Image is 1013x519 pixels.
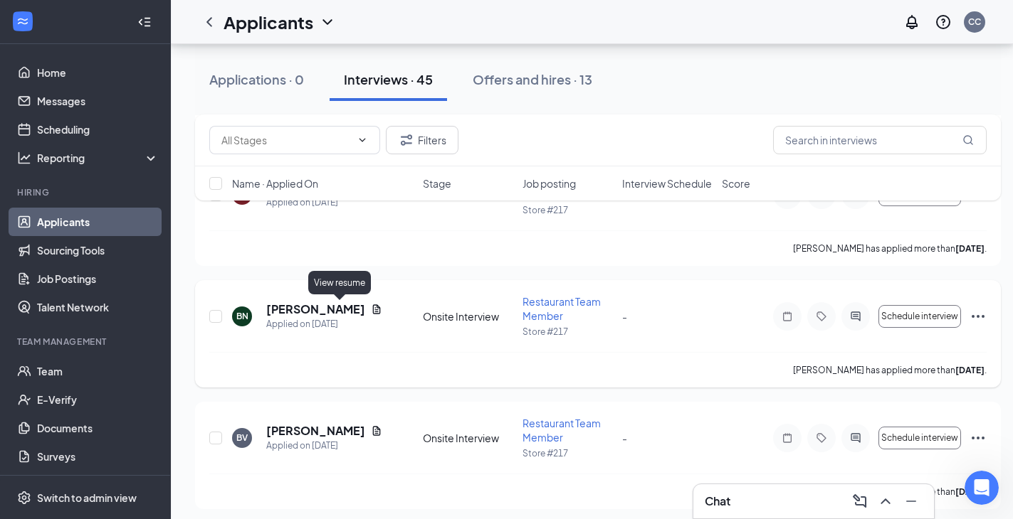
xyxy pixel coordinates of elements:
div: Fin says… [11,371,273,519]
div: Hiring [17,186,156,198]
a: here [158,254,181,265]
svg: ChevronDown [319,14,336,31]
p: Store #217 [523,447,614,459]
input: All Stages [221,132,351,148]
div: Hi [PERSON_NAME]! Good morning and I hope everything is doing great on your end.As we have not re... [11,84,233,310]
svg: Document [371,304,382,315]
svg: ComposeMessage [851,493,868,510]
svg: ChevronDown [357,134,368,146]
span: Score [722,176,750,191]
div: Hi [PERSON_NAME]! Good morning and I hope everything is doing great on your end. [23,92,222,134]
button: Schedule interview [878,305,961,328]
b: [DATE] [955,243,985,254]
div: BN [236,310,248,322]
a: Documents [37,414,159,442]
div: Onsite Interview [423,309,514,323]
b: [DATE] [955,365,985,375]
span: Support Request [107,58,195,69]
svg: Minimize [903,493,920,510]
h3: Chat [705,493,730,509]
p: Store #217 [523,326,614,338]
div: Mariah says… [11,84,273,321]
strong: Resolved [119,343,167,353]
a: Team [37,357,159,385]
span: Name · Applied On [232,176,318,191]
div: CC [968,16,981,28]
svg: ActiveChat [847,432,864,444]
a: Support Request [77,48,207,78]
button: ComposeMessage [849,490,871,513]
p: [PERSON_NAME] has applied more than . [793,242,987,255]
b: you may reply anytime to re-open this ticket, [23,184,192,223]
h1: Fin [69,14,86,24]
iframe: Intercom live chat [965,471,999,505]
h1: Applicants [224,10,313,34]
button: Send a message… [244,405,267,427]
svg: Filter [398,132,415,149]
span: Stage [423,176,451,191]
svg: ActiveChat [847,311,864,322]
svg: Ellipses [970,429,987,446]
span: Restaurant Team Member [523,295,601,322]
svg: WorkstreamLogo [16,14,30,28]
svg: Ellipses [970,308,987,325]
div: Mariah says… [11,322,273,371]
button: Home [223,6,250,33]
svg: MagnifyingGlass [962,134,974,146]
div: As we have not received a response, I will be closing this ticket but if you need further assista... [23,141,222,267]
div: Close [250,6,275,31]
a: Talent Network [37,293,159,321]
button: Emoji picker [22,410,33,422]
svg: Notifications [903,14,920,31]
button: Schedule interview [878,427,961,449]
svg: Settings [17,491,31,505]
input: Search in interviews [773,126,987,154]
div: Offers and hires · 13 [473,70,592,88]
div: Team Management [17,336,156,348]
svg: Note [779,432,796,444]
h5: [PERSON_NAME] [266,423,365,439]
svg: ChevronLeft [201,14,218,31]
a: Sourcing Tools [37,236,159,264]
svg: Tag [813,432,830,444]
a: Home [37,58,159,87]
button: Filter Filters [386,126,458,154]
p: [PERSON_NAME] has applied more than . [793,364,987,376]
div: Applied on [DATE] [266,439,382,453]
svg: QuestionInfo [935,14,952,31]
textarea: Message… [12,380,273,405]
a: Surveys [37,442,159,471]
span: - [622,310,627,323]
div: Onsite Interview [423,431,514,445]
a: E-Verify [37,385,159,414]
button: Upload attachment [68,410,79,421]
span: Interview Schedule [622,176,712,191]
h5: [PERSON_NAME] [266,301,365,317]
img: Profile image for Fin [41,8,63,31]
svg: ChevronUp [877,493,894,510]
button: ChevronUp [874,490,897,513]
span: Restaurant Team Member [523,417,601,444]
button: Gif picker [45,410,56,421]
span: Job posting [523,176,576,191]
button: go back [9,6,36,33]
svg: Tag [813,311,830,322]
span: Schedule interview [881,311,958,321]
a: Applicants [37,208,159,236]
span: - [622,432,627,444]
span: Ticket has been updated • 5h ago [75,328,227,339]
div: BV [236,432,248,444]
a: Job Postings [37,264,159,293]
div: Switch to admin view [37,491,137,505]
div: Applications · 0 [209,70,304,88]
b: for now [145,156,188,168]
a: Messages [37,87,159,115]
svg: Analysis [17,151,31,165]
svg: Note [779,311,796,322]
div: Wishing you a wonderful day, and please take care! 🤩 [23,274,222,302]
button: Minimize [900,490,923,513]
div: Applied on [DATE] [266,317,382,331]
a: Scheduling [37,115,159,144]
div: View resume [308,271,371,294]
